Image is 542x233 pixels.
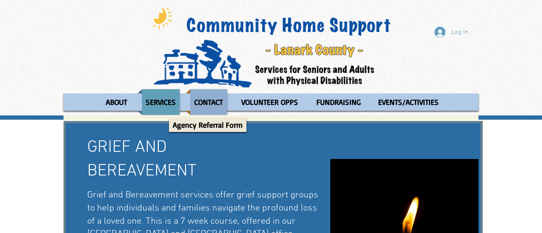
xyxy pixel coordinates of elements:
button: Log In [429,24,474,40]
p: ABOUT [102,89,131,115]
a: CONTACT [186,89,231,115]
a: EVENTS/ACTIVITIES [370,89,447,115]
a: Agency Referral Form [169,118,246,132]
span: GRIEF AND BEREAVEMENT [87,137,196,181]
span: Log In [448,28,471,37]
nav: Site [64,89,478,115]
a: SERVICES [138,89,184,115]
a: ABOUT [98,89,135,115]
p: CONTACT [191,89,227,115]
p: VOLUNTEER OPPS [238,89,302,115]
p: FUNDRAISING [312,89,365,115]
a: VOLUNTEER OPPS [233,89,306,115]
p: EVENTS/ACTIVITIES [374,89,442,115]
p: SERVICES [142,89,180,115]
a: FUNDRAISING [308,89,368,115]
